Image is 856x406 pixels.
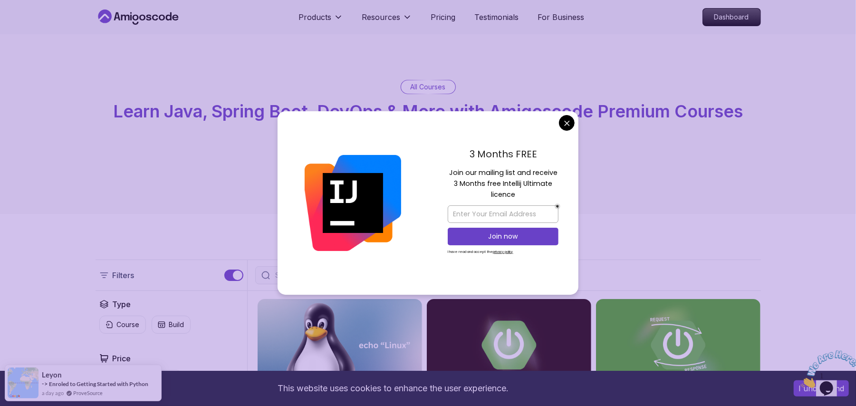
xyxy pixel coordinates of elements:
[538,11,585,23] a: For Business
[427,299,591,391] img: Advanced Spring Boot card
[113,270,135,281] p: Filters
[113,101,743,122] span: Learn Java, Spring Boot, DevOps & More with Amigoscode Premium Courses
[49,380,148,387] a: Enroled to Getting Started with Python
[299,11,332,23] p: Products
[142,370,182,388] button: Free
[73,389,103,397] a: ProveSource
[794,380,849,396] button: Accept cookies
[117,320,140,329] p: Course
[113,353,131,364] h2: Price
[42,380,48,387] span: ->
[113,299,131,310] h2: Type
[596,299,760,391] img: Building APIs with Spring Boot card
[4,4,63,41] img: Chat attention grabber
[269,128,588,168] p: Master in-demand skills like Java, Spring Boot, DevOps, React, and more through hands-on, expert-...
[152,316,191,334] button: Build
[258,299,422,391] img: Linux Fundamentals card
[8,367,38,398] img: provesource social proof notification image
[362,11,401,23] p: Resources
[4,4,8,12] span: 1
[274,271,477,280] input: Search Java, React, Spring boot ...
[362,11,412,30] button: Resources
[169,320,184,329] p: Build
[42,389,64,397] span: a day ago
[702,8,761,26] a: Dashboard
[797,347,856,392] iframe: chat widget
[7,378,779,399] div: This website uses cookies to enhance the user experience.
[431,11,456,23] a: Pricing
[475,11,519,23] a: Testimonials
[411,82,446,92] p: All Courses
[703,9,760,26] p: Dashboard
[299,11,343,30] button: Products
[42,371,62,379] span: leyon
[99,316,146,334] button: Course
